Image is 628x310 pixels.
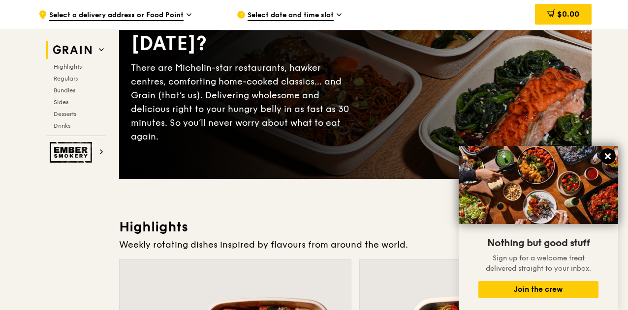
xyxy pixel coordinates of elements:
[487,237,590,249] span: Nothing but good stuff
[131,61,355,143] div: There are Michelin-star restaurants, hawker centres, comforting home-cooked classics… and Grain (...
[486,254,591,273] span: Sign up for a welcome treat delivered straight to your inbox.
[119,238,592,252] div: Weekly rotating dishes inspired by flavours from around the world.
[54,111,76,117] span: Desserts
[600,148,616,164] button: Close
[50,41,95,59] img: Grain web logo
[557,9,579,19] span: $0.00
[54,75,78,82] span: Regulars
[54,99,68,106] span: Sides
[54,122,70,129] span: Drinks
[49,10,184,21] span: Select a delivery address or Food Point
[459,146,618,224] img: DSC07876-Edit02-Large.jpeg
[54,63,82,70] span: Highlights
[248,10,334,21] span: Select date and time slot
[131,4,355,57] div: What will you eat [DATE]?
[119,218,592,236] h3: Highlights
[478,281,598,298] button: Join the crew
[54,87,75,94] span: Bundles
[50,142,95,163] img: Ember Smokery web logo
